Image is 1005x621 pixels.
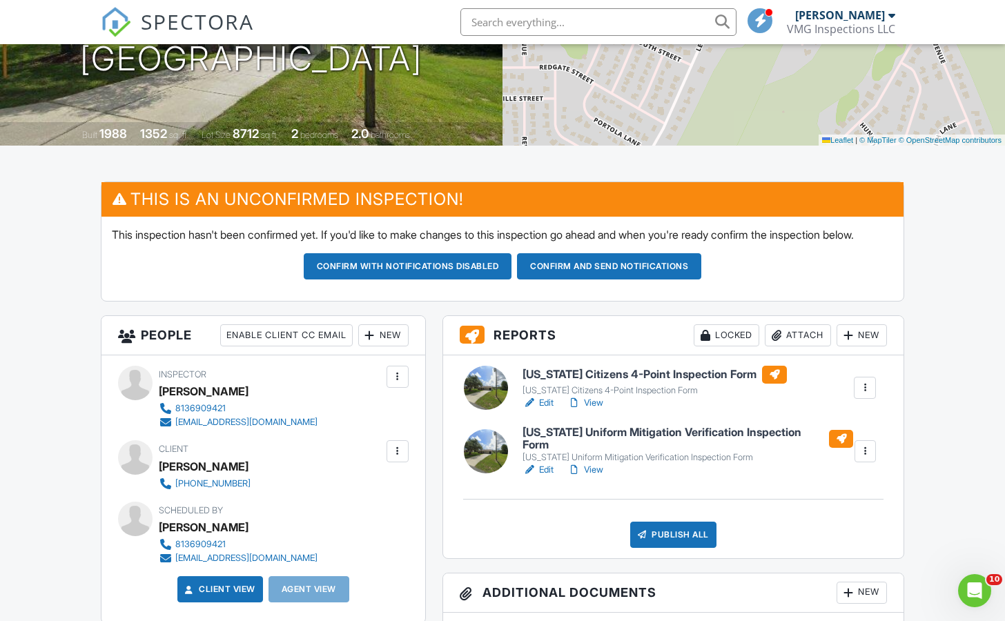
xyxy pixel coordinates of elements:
a: SPECTORA [101,19,254,48]
div: [EMAIL_ADDRESS][DOMAIN_NAME] [175,417,318,428]
a: Edit [523,396,554,410]
h1: [STREET_ADDRESS] [GEOGRAPHIC_DATA] [80,5,422,78]
div: [PERSON_NAME] [159,517,248,538]
iframe: Intercom live chat [958,574,991,607]
div: [PERSON_NAME] [795,8,885,22]
div: 8136909421 [175,539,226,550]
a: Leaflet [822,136,853,144]
span: 10 [986,574,1002,585]
a: [PHONE_NUMBER] [159,477,251,491]
p: This inspection hasn't been confirmed yet. If you'd like to make changes to this inspection go ah... [112,227,894,242]
h3: Reports [443,316,904,355]
div: Publish All [630,522,716,548]
span: Scheduled By [159,505,223,515]
span: Inspector [159,369,206,379]
input: Search everything... [460,8,736,36]
div: 8712 [233,126,259,141]
div: [PERSON_NAME] [159,456,248,477]
a: 8136909421 [159,402,318,415]
a: [US_STATE] Uniform Mitigation Verification Inspection Form [US_STATE] Uniform Mitigation Verifica... [523,426,853,463]
h6: [US_STATE] Citizens 4-Point Inspection Form [523,366,787,384]
div: Locked [694,324,759,346]
span: sq. ft. [169,130,188,140]
span: Lot Size [202,130,231,140]
a: 8136909421 [159,538,318,551]
span: bathrooms [371,130,410,140]
img: The Best Home Inspection Software - Spectora [101,7,131,37]
div: [EMAIL_ADDRESS][DOMAIN_NAME] [175,553,318,564]
h6: [US_STATE] Uniform Mitigation Verification Inspection Form [523,426,853,451]
div: 1352 [140,126,167,141]
a: [EMAIL_ADDRESS][DOMAIN_NAME] [159,551,318,565]
div: 8136909421 [175,403,226,414]
span: Built [82,130,97,140]
a: © MapTiler [859,136,897,144]
div: New [837,582,887,604]
button: Confirm and send notifications [517,253,701,279]
div: VMG Inspections LLC [787,22,895,36]
h3: People [101,316,425,355]
div: New [837,324,887,346]
h3: This is an Unconfirmed Inspection! [101,182,904,216]
span: bedrooms [300,130,338,140]
div: Enable Client CC Email [220,324,353,346]
div: 2.0 [351,126,369,141]
h3: Additional Documents [443,573,904,613]
a: [US_STATE] Citizens 4-Point Inspection Form [US_STATE] Citizens 4-Point Inspection Form [523,366,787,396]
a: Edit [523,463,554,477]
a: Client View [182,582,255,596]
div: 1988 [99,126,127,141]
div: [PERSON_NAME] [159,381,248,402]
div: Attach [765,324,831,346]
span: sq.ft. [261,130,278,140]
span: Client [159,444,188,454]
div: [PHONE_NUMBER] [175,478,251,489]
a: View [567,463,603,477]
a: View [567,396,603,410]
div: New [358,324,409,346]
span: | [855,136,857,144]
button: Confirm with notifications disabled [304,253,512,279]
span: SPECTORA [141,7,254,36]
div: [US_STATE] Uniform Mitigation Verification Inspection Form [523,452,853,463]
div: 2 [291,126,298,141]
div: [US_STATE] Citizens 4-Point Inspection Form [523,385,787,396]
a: © OpenStreetMap contributors [899,136,1002,144]
a: [EMAIL_ADDRESS][DOMAIN_NAME] [159,415,318,429]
